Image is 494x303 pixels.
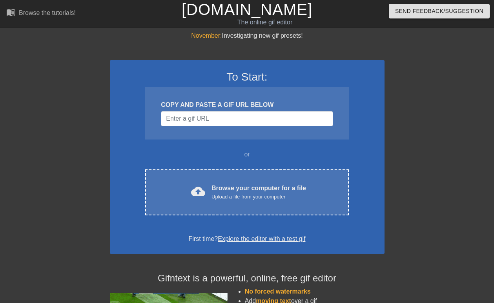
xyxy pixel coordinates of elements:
div: or [130,150,364,159]
h3: To Start: [120,70,374,84]
h4: Gifntext is a powerful, online, free gif editor [110,273,385,284]
span: cloud_upload [191,184,205,198]
input: Username [161,111,333,126]
div: Browse your computer for a file [211,184,306,201]
div: Browse the tutorials! [19,9,76,16]
div: First time? [120,234,374,244]
a: Browse the tutorials! [6,7,76,20]
button: Send Feedback/Suggestion [389,4,490,18]
div: Upload a file from your computer [211,193,306,201]
a: [DOMAIN_NAME] [182,1,312,18]
span: Send Feedback/Suggestion [395,6,483,16]
span: November: [191,32,222,39]
div: Investigating new gif presets! [110,31,385,40]
a: Explore the editor with a test gif [218,235,305,242]
span: No forced watermarks [245,288,311,295]
div: COPY AND PASTE A GIF URL BELOW [161,100,333,110]
div: The online gif editor [169,18,361,27]
span: menu_book [6,7,16,17]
